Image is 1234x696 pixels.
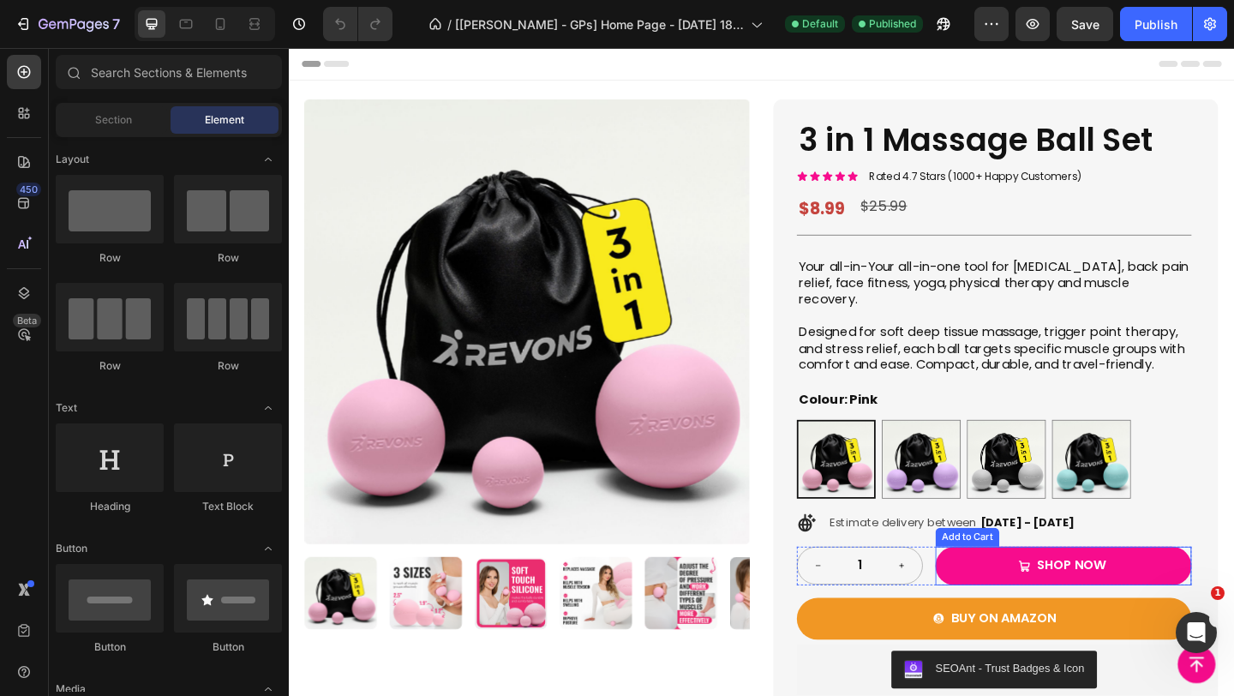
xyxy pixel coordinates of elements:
[1135,15,1177,33] div: Publish
[255,535,282,562] span: Toggle open
[255,394,282,422] span: Toggle open
[620,157,674,188] div: $25.99
[174,639,282,655] div: Button
[553,76,982,124] h1: 3 in 1 Massage Ball Set
[112,14,120,34] p: 7
[7,7,128,41] button: 7
[869,16,916,32] span: Published
[56,55,282,89] input: Search Sections & Elements
[13,314,41,327] div: Beta
[455,15,744,33] span: [[PERSON_NAME] - GPs] Home Page - [DATE] 18:01:09
[16,183,41,196] div: 450
[644,543,689,583] button: increment
[56,250,164,266] div: Row
[752,507,854,525] span: [DATE] - [DATE]
[289,48,1234,696] iframe: Design area
[255,146,282,173] span: Toggle open
[721,609,835,633] p: BUY ON AMAZON
[1071,17,1099,32] span: Save
[553,598,982,644] a: BUY ON AMAZON
[554,543,598,583] button: decrement
[553,157,607,193] div: $8.99
[704,543,982,585] button: shop now
[598,543,644,583] input: quantity
[447,15,452,33] span: /
[553,369,643,398] legend: Colour: Pink
[56,152,89,167] span: Layout
[1120,7,1192,41] button: Publish
[814,555,890,573] div: shop now
[56,499,164,514] div: Heading
[56,639,164,655] div: Button
[589,507,748,525] span: Estimate delivery between
[1057,7,1113,41] button: Save
[56,358,164,374] div: Row
[56,541,87,556] span: Button
[174,358,282,374] div: Row
[95,112,132,128] span: Section
[554,230,980,355] p: Your all-in-Your all-in-one tool for [MEDICAL_DATA], back pain relief, face fitness, yoga, physic...
[323,7,392,41] div: Undo/Redo
[174,499,282,514] div: Text Block
[1176,612,1217,653] iframe: Intercom live chat
[205,112,244,128] span: Element
[707,525,770,540] div: Add to Cart
[802,16,838,32] span: Default
[1211,586,1225,600] span: 1
[174,250,282,266] div: Row
[632,133,863,147] p: Rated 4.7 Stars (1000+ Happy Customers)
[56,400,77,416] span: Text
